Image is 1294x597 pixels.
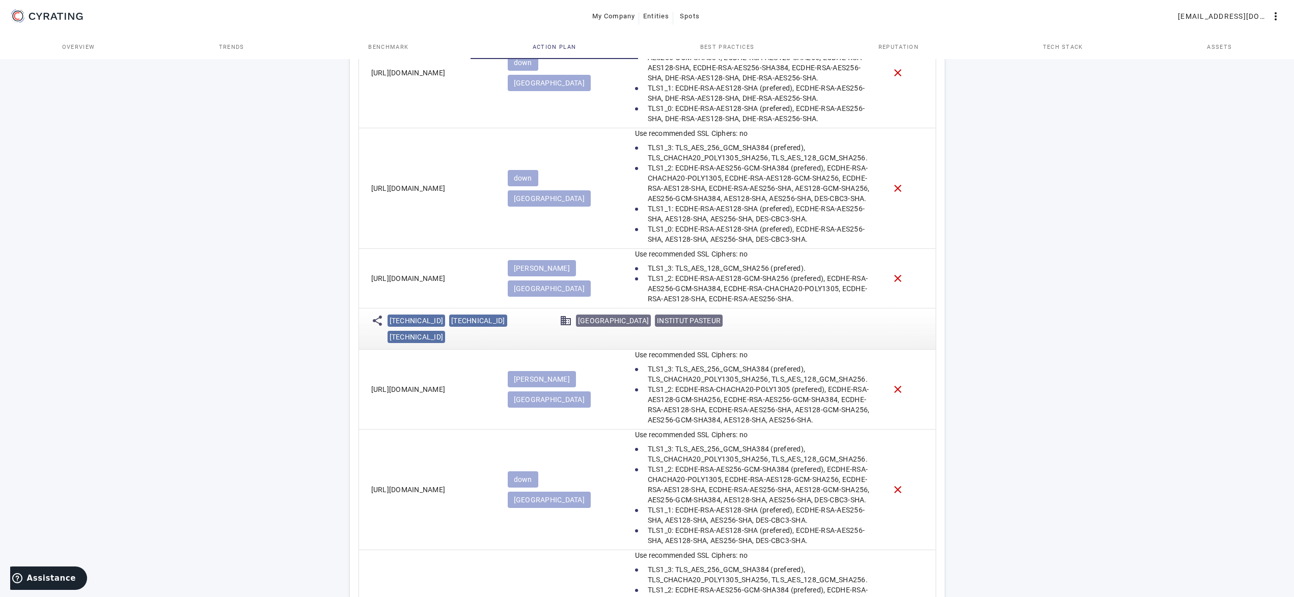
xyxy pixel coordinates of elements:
span: Tech Stack [1043,44,1083,50]
mat-cell: [URL][DOMAIN_NAME] [359,350,500,430]
span: [EMAIL_ADDRESS][DOMAIN_NAME] [1178,8,1270,24]
span: Best practices [700,44,754,50]
button: Entities [639,7,673,25]
li: TLS1_3: TLS_AES_128_GCM_SHA256 (prefered). [635,263,875,273]
span: Use recommended SSL Ciphers: no [635,350,748,360]
span: Use recommended SSL Ciphers: no [635,128,748,138]
mat-chip-listbox: Tags [508,258,619,299]
span: Benchmark [368,44,408,50]
mat-chip-listbox: Tags [508,168,619,209]
span: down [514,173,532,183]
span: [GEOGRAPHIC_DATA] [514,394,585,405]
span: Use recommended SSL Ciphers: no [635,430,748,440]
li: TLS1_1: ECDHE-RSA-AES128-SHA (prefered), ECDHE-RSA-AES256-SHA, DHE-RSA-AES128-SHA, DHE-RSA-AES256... [635,83,875,103]
span: Assets [1207,44,1232,50]
span: [GEOGRAPHIC_DATA] [514,495,585,505]
button: My Company [588,7,640,25]
mat-icon: more_vert [1270,10,1282,22]
li: TLS1_3: TLS_AES_256_GCM_SHA384 (prefered), TLS_CHACHA20_POLY1305_SHA256, TLS_AES_128_GCM_SHA256. [635,444,875,464]
mat-icon: close [892,67,904,79]
span: [GEOGRAPHIC_DATA] [578,317,649,325]
g: CYRATING [29,13,83,20]
li: TLS1_2: ECDHE-RSA-CHACHA20-POLY1305 (prefered), ECDHE-RSA-AES128-GCM-SHA256, ECDHE-RSA-AES256-GCM... [635,384,875,425]
li: TLS1_0: ECDHE-RSA-AES128-SHA (prefered), ECDHE-RSA-AES256-SHA, AES128-SHA, AES256-SHA, DES-CBC3-SHA. [635,525,875,546]
li: TLS1_0: ECDHE-RSA-AES128-SHA (prefered), ECDHE-RSA-AES256-SHA, DHE-RSA-AES128-SHA, DHE-RSA-AES256... [635,103,875,124]
mat-cell: [URL][DOMAIN_NAME] [359,128,500,249]
li: TLS1_3: TLS_AES_256_GCM_SHA384 (prefered), TLS_CHACHA20_POLY1305_SHA256, TLS_AES_128_GCM_SHA256. [635,364,875,384]
iframe: Ouvre un widget dans lequel vous pouvez trouver plus d’informations [10,566,87,592]
li: TLS1_2: ECDHE-RSA-AES256-GCM-SHA384 (prefered), ECDHE-RSA-CHACHA20-POLY1305, ECDHE-RSA-AES128-GCM... [635,464,875,505]
button: [EMAIL_ADDRESS][DOMAIN_NAME] [1174,7,1286,25]
li: TLS1_3: TLS_AES_256_GCM_SHA384 (prefered), TLS_CHACHA20_POLY1305_SHA256, TLS_AES_128_GCM_SHA256. [635,143,875,163]
span: Use recommended SSL Ciphers: no [635,249,748,259]
span: Action Plan [533,44,576,50]
li: TLS1_0: ECDHE-RSA-AES128-SHA (prefered), ECDHE-RSA-AES256-SHA, AES128-SHA, AES256-SHA, DES-CBC3-SHA. [635,224,875,244]
mat-chip-listbox: Tags [508,52,619,93]
span: down [514,58,532,68]
span: Use recommended SSL Ciphers: no [635,550,748,560]
mat-icon: domain [560,315,572,327]
span: Overview [62,44,95,50]
mat-chip-listbox: Tags [508,369,619,410]
button: Spots [673,7,706,25]
span: [PERSON_NAME] [514,263,570,273]
span: [TECHNICAL_ID] [390,333,444,341]
span: Reputation [878,44,919,50]
span: [GEOGRAPHIC_DATA] [514,78,585,88]
span: [PERSON_NAME] [514,374,570,384]
mat-cell: [URL][DOMAIN_NAME] [359,430,500,550]
mat-cell: [URL][DOMAIN_NAME] [359,249,500,308]
mat-chip-listbox: Tags [508,469,619,510]
span: [TECHNICAL_ID] [451,317,505,325]
mat-icon: close [892,383,904,395]
mat-icon: close [892,182,904,194]
mat-cell: [URL][DOMAIN_NAME] [359,18,500,128]
span: My Company [592,8,636,24]
span: Spots [680,8,700,24]
span: Entities [643,8,669,24]
span: INSTITUT PASTEUR [657,317,721,325]
span: down [514,474,532,485]
span: [GEOGRAPHIC_DATA] [514,193,585,204]
li: TLS1_1: ECDHE-RSA-AES128-SHA (prefered), ECDHE-RSA-AES256-SHA, AES128-SHA, AES256-SHA, DES-CBC3-SHA. [635,505,875,525]
li: TLS1_1: ECDHE-RSA-AES128-SHA (prefered), ECDHE-RSA-AES256-SHA, AES128-SHA, AES256-SHA, DES-CBC3-SHA. [635,204,875,224]
li: TLS1_2: ECDHE-RSA-AES256-GCM-SHA384 (prefered), ECDHE-RSA-CHACHA20-POLY1305, ECDHE-RSA-AES128-GCM... [635,163,875,204]
mat-icon: share [371,315,383,327]
li: TLS1_3: TLS_AES_256_GCM_SHA384 (prefered), TLS_CHACHA20_POLY1305_SHA256, TLS_AES_128_GCM_SHA256. [635,564,875,585]
mat-icon: close [892,484,904,496]
span: [TECHNICAL_ID] [390,317,444,325]
span: [GEOGRAPHIC_DATA] [514,283,585,294]
mat-icon: close [892,272,904,285]
span: Trends [219,44,244,50]
li: TLS1_2: ECDHE-RSA-AES128-GCM-SHA256 (prefered), ECDHE-RSA-AES256-GCM-SHA384, ECDHE-RSA-CHACHA20-P... [635,273,875,304]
